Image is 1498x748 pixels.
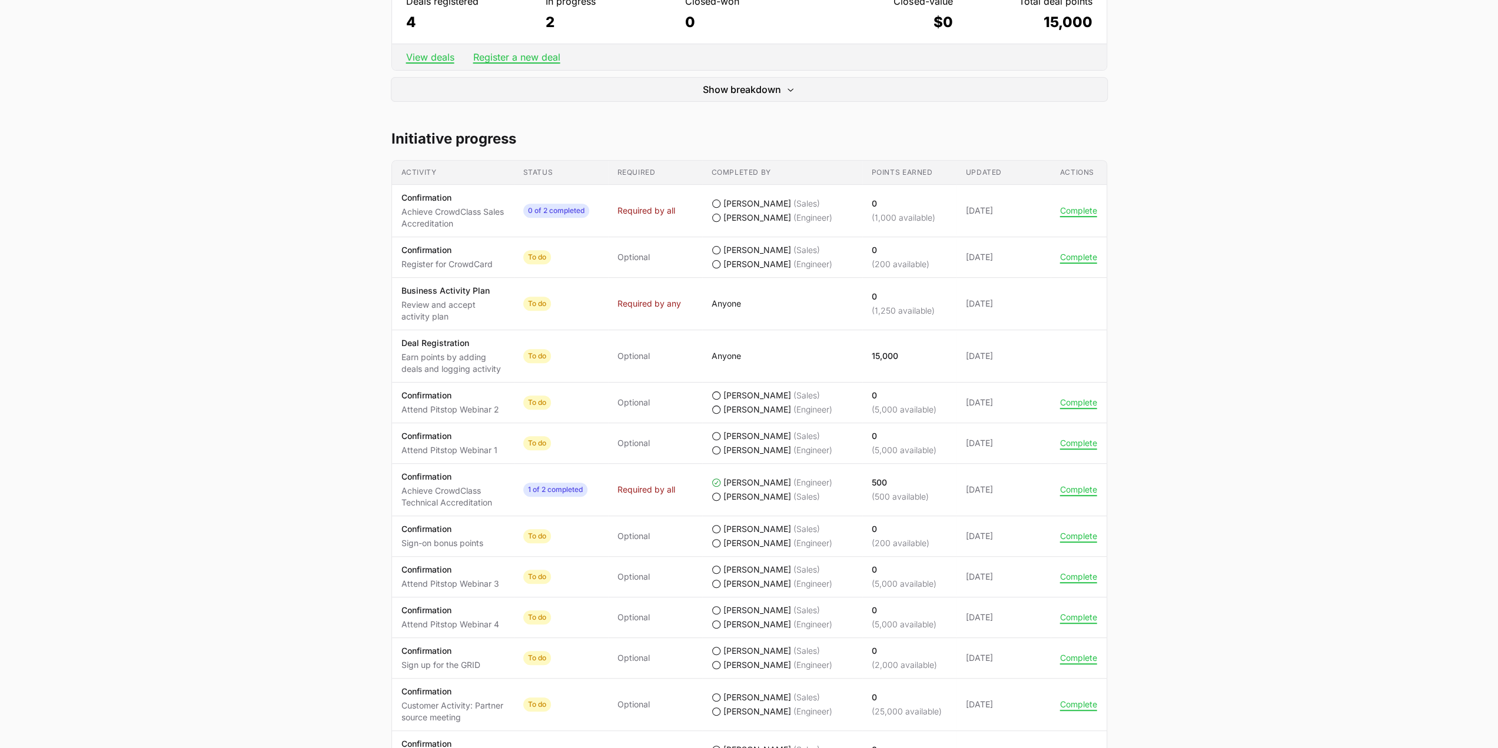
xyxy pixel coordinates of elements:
[685,13,813,32] dd: 0
[391,78,1107,101] button: Show breakdownExpand/Collapse
[406,13,534,32] dd: 4
[702,161,862,185] th: Completed by
[401,337,504,349] p: Deal Registration
[401,578,499,590] p: Attend Pitstop Webinar 3
[872,537,929,549] p: (200 available)
[793,212,832,224] span: (Engineer)
[617,437,650,449] span: Optional
[1060,252,1097,262] button: Complete
[401,700,504,723] p: Customer Activity: Partner source meeting
[862,161,956,185] th: Points earned
[1060,699,1097,710] button: Complete
[401,604,499,616] p: Confirmation
[793,619,832,630] span: (Engineer)
[617,611,650,623] span: Optional
[872,305,935,317] p: (1,250 available)
[617,298,681,310] span: Required by any
[966,298,1041,310] span: [DATE]
[966,251,1041,263] span: [DATE]
[723,477,791,488] span: [PERSON_NAME]
[401,206,504,230] p: Achieve CrowdClass Sales Accreditation
[966,397,1041,408] span: [DATE]
[872,564,936,576] p: 0
[401,686,504,697] p: Confirmation
[1060,484,1097,495] button: Complete
[872,604,936,616] p: 0
[1060,205,1097,216] button: Complete
[703,82,781,97] span: Show breakdown
[793,537,832,549] span: (Engineer)
[1060,571,1097,582] button: Complete
[966,437,1041,449] span: [DATE]
[966,205,1041,217] span: [DATE]
[723,564,791,576] span: [PERSON_NAME]
[401,244,493,256] p: Confirmation
[723,491,791,503] span: [PERSON_NAME]
[793,198,820,210] span: (Sales)
[723,604,791,616] span: [PERSON_NAME]
[793,523,820,535] span: (Sales)
[723,244,791,256] span: [PERSON_NAME]
[617,205,675,217] span: Required by all
[872,491,929,503] p: (500 available)
[401,192,504,204] p: Confirmation
[793,491,820,503] span: (Sales)
[872,477,929,488] p: 500
[872,258,929,270] p: (200 available)
[872,444,936,456] p: (5,000 available)
[546,13,673,32] dd: 2
[617,251,650,263] span: Optional
[956,161,1051,185] th: Updated
[872,212,935,224] p: (1,000 available)
[872,659,937,671] p: (2,000 available)
[712,350,741,362] p: Anyone
[617,652,650,664] span: Optional
[617,530,650,542] span: Optional
[872,706,942,717] p: (25,000 available)
[793,578,832,590] span: (Engineer)
[723,404,791,415] span: [PERSON_NAME]
[401,645,480,657] p: Confirmation
[723,659,791,671] span: [PERSON_NAME]
[723,430,791,442] span: [PERSON_NAME]
[872,619,936,630] p: (5,000 available)
[793,430,820,442] span: (Sales)
[406,51,454,63] a: View deals
[793,604,820,616] span: (Sales)
[872,198,935,210] p: 0
[401,430,497,442] p: Confirmation
[723,645,791,657] span: [PERSON_NAME]
[401,485,504,508] p: Achieve CrowdClass Technical Accreditation
[617,350,650,362] span: Optional
[872,645,937,657] p: 0
[872,404,936,415] p: (5,000 available)
[712,298,741,310] p: Anyone
[793,244,820,256] span: (Sales)
[617,484,675,496] span: Required by all
[401,471,504,483] p: Confirmation
[401,537,483,549] p: Sign-on bonus points
[617,397,650,408] span: Optional
[401,444,497,456] p: Attend Pitstop Webinar 1
[401,659,480,671] p: Sign up for the GRID
[1060,397,1097,408] button: Complete
[723,390,791,401] span: [PERSON_NAME]
[723,706,791,717] span: [PERSON_NAME]
[1060,438,1097,448] button: Complete
[793,444,832,456] span: (Engineer)
[723,198,791,210] span: [PERSON_NAME]
[966,530,1041,542] span: [DATE]
[723,444,791,456] span: [PERSON_NAME]
[966,350,1041,362] span: [DATE]
[966,699,1041,710] span: [DATE]
[793,645,820,657] span: (Sales)
[966,611,1041,623] span: [DATE]
[1060,653,1097,663] button: Complete
[825,13,952,32] dd: $0
[793,390,820,401] span: (Sales)
[723,258,791,270] span: [PERSON_NAME]
[786,85,795,94] svg: Expand/Collapse
[401,299,504,323] p: Review and accept activity plan
[514,161,608,185] th: Status
[617,699,650,710] span: Optional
